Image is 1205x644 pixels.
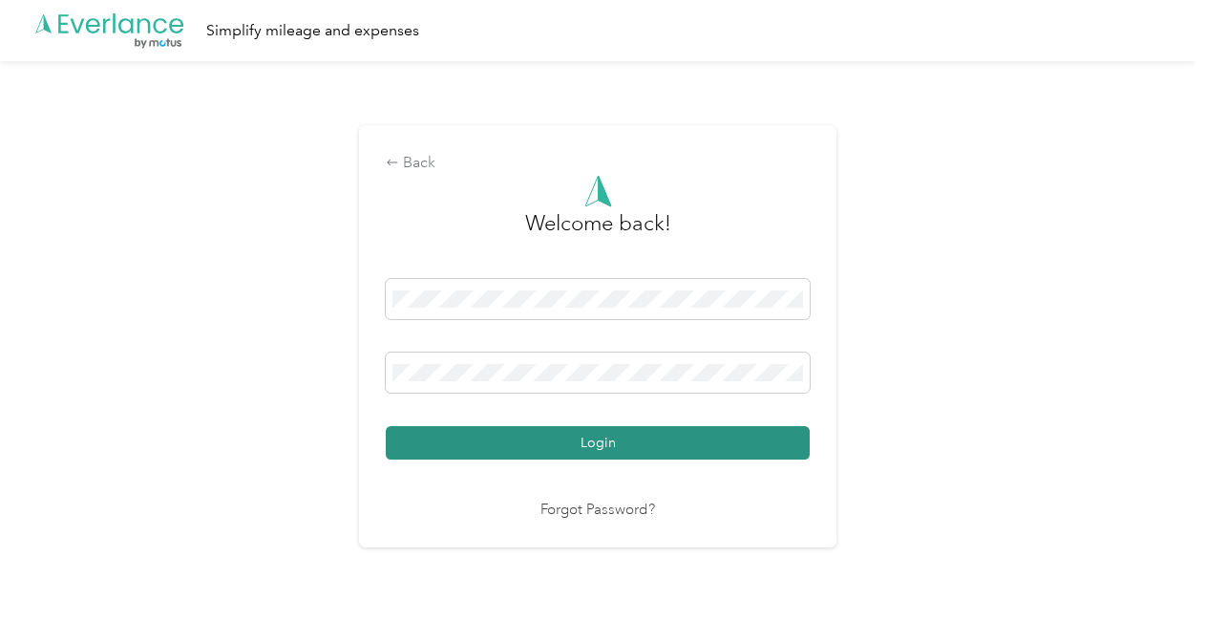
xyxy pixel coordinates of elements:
[525,207,671,259] h3: greeting
[386,426,810,460] button: Login
[540,500,655,522] a: Forgot Password?
[386,152,810,175] div: Back
[1098,537,1205,644] iframe: Everlance-gr Chat Button Frame
[206,19,419,43] div: Simplify mileage and expenses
